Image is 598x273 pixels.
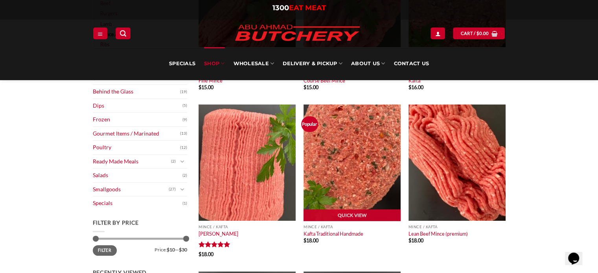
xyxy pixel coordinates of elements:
[93,219,139,226] span: Filter by price
[180,128,187,139] span: (13)
[233,47,274,80] a: Wholesale
[182,100,187,112] span: (5)
[171,156,176,167] span: (2)
[199,77,223,84] a: Fine Mince
[93,141,180,154] a: Poultry
[408,84,411,90] span: $
[93,169,182,182] a: Salads
[93,85,180,99] a: Behind the Glass
[93,99,182,113] a: Dips
[228,20,366,47] img: Abu Ahmad Butchery
[408,104,506,221] img: Lean Beef Mince
[199,241,230,249] div: Rated 5 out of 5
[167,247,175,253] span: $10
[477,30,479,37] span: $
[304,225,401,229] p: Mince / Kafta
[169,183,176,195] span: (27)
[199,104,296,221] img: Kibbeh Mince
[565,242,590,265] iframe: chat widget
[180,86,187,98] span: (19)
[453,27,505,39] a: View cart
[304,84,318,90] bdi: 15.00
[93,245,117,256] button: Filter
[182,170,187,181] span: (2)
[93,183,169,196] a: Smallgoods
[304,231,363,237] a: Kafta Traditional Handmade
[304,104,401,221] img: Kafta Traditional Handmade
[182,198,187,209] span: (1)
[116,27,131,39] a: Search
[304,209,401,221] a: Quick View
[408,77,420,84] a: Kafta
[408,231,468,237] a: Lean Beef Mince (premium)
[179,247,187,253] span: $30
[204,47,224,80] a: SHOP
[178,185,187,194] button: Toggle
[304,84,306,90] span: $
[93,245,187,252] div: Price: —
[283,47,342,80] a: Delivery & Pickup
[199,84,201,90] span: $
[431,27,445,39] a: Login
[199,231,238,237] a: [PERSON_NAME]
[460,30,489,37] span: Cart /
[199,84,213,90] bdi: 15.00
[351,47,385,80] a: About Us
[477,31,489,36] bdi: 0.00
[199,225,296,229] p: Mince / Kafta
[304,237,306,244] span: $
[272,4,289,12] span: 1300
[178,157,187,166] button: Toggle
[304,237,318,244] bdi: 18.00
[93,196,182,210] a: Specials
[272,4,326,12] a: 1300EAT MEAT
[408,225,506,229] p: Mince / Kafta
[169,47,195,80] a: Specials
[408,84,423,90] bdi: 16.00
[199,251,201,257] span: $
[93,127,180,141] a: Gourmet Items / Marinated
[93,27,107,39] a: Menu
[199,251,213,257] bdi: 18.00
[289,4,326,12] span: EAT MEAT
[408,237,411,244] span: $
[304,77,345,84] a: Course Beef Mince
[180,142,187,154] span: (12)
[93,113,182,126] a: Frozen
[182,114,187,126] span: (9)
[199,241,230,251] span: Rated out of 5
[93,155,171,169] a: Ready Made Meals
[408,237,423,244] bdi: 18.00
[394,47,429,80] a: Contact Us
